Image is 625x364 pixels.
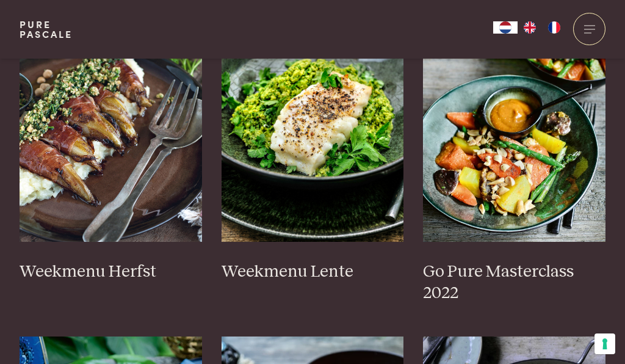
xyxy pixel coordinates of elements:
aside: Language selected: Nederlands [493,21,566,34]
a: NL [493,21,518,34]
div: Language [493,21,518,34]
ul: Language list [518,21,566,34]
h3: Weekmenu Lente [222,261,404,283]
button: Uw voorkeuren voor toestemming voor trackingtechnologieën [594,333,615,354]
h3: Weekmenu Herfst [20,261,202,283]
a: EN [518,21,542,34]
a: FR [542,21,566,34]
h3: Go Pure Masterclass 2022 [423,261,605,304]
a: PurePascale [20,20,73,39]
